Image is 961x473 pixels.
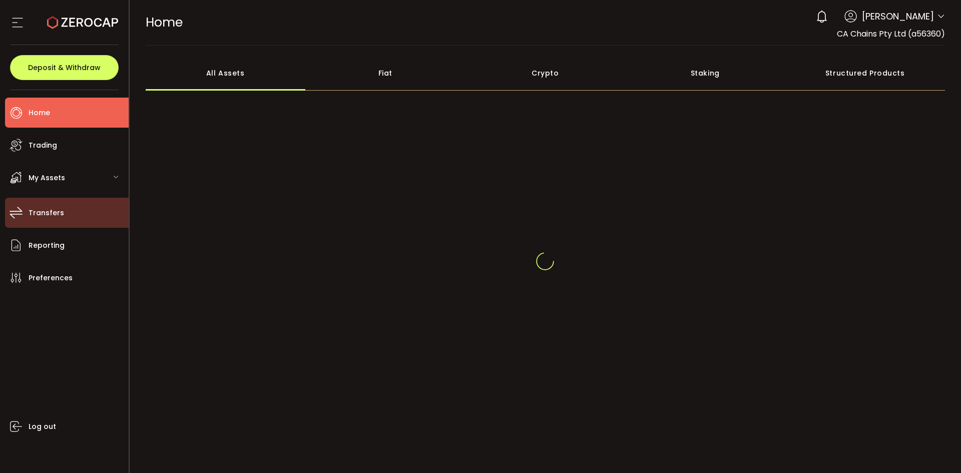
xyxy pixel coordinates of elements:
span: Log out [29,419,56,434]
span: Home [146,14,183,31]
button: Deposit & Withdraw [10,55,119,80]
span: Trading [29,138,57,153]
span: Transfers [29,206,64,220]
span: CA Chains Pty Ltd (a56360) [837,28,945,40]
div: Staking [625,56,785,91]
span: My Assets [29,171,65,185]
span: Home [29,106,50,120]
span: [PERSON_NAME] [862,10,934,23]
span: Reporting [29,238,65,253]
span: Deposit & Withdraw [28,64,101,71]
div: All Assets [146,56,306,91]
div: Crypto [465,56,626,91]
div: Structured Products [785,56,945,91]
span: Preferences [29,271,73,285]
div: Fiat [305,56,465,91]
